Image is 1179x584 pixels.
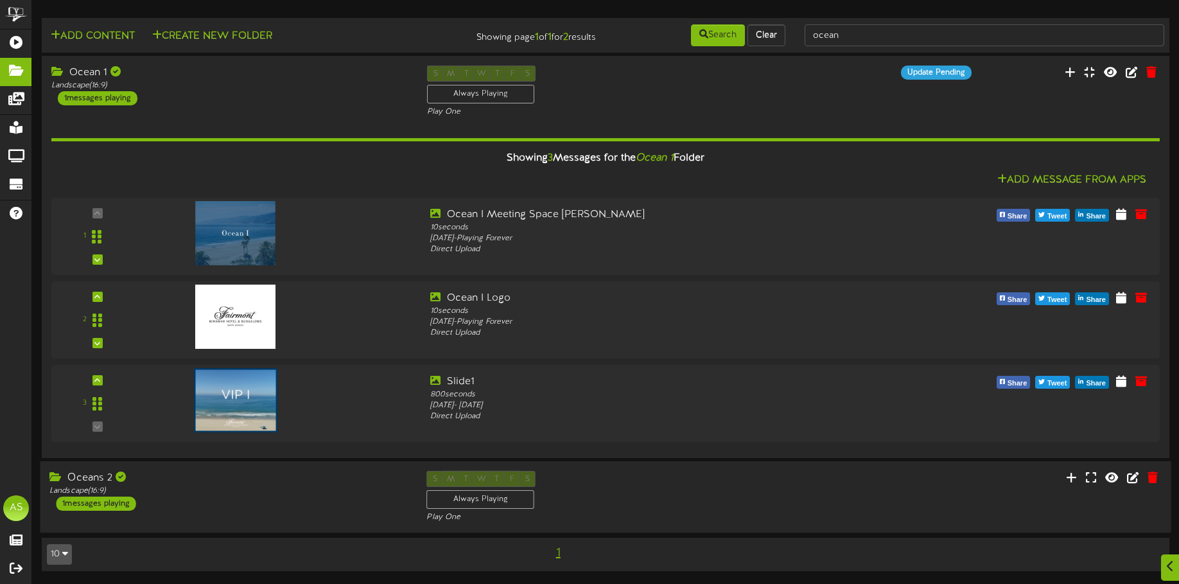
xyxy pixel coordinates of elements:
[747,24,785,46] button: Clear
[47,28,139,44] button: Add Content
[51,66,408,80] div: Ocean 1
[997,292,1031,305] button: Share
[1083,376,1108,391] span: Share
[148,28,276,44] button: Create New Folder
[805,24,1164,46] input: -- Search Folders by Name --
[49,471,407,486] div: Oceans 2
[427,85,534,103] div: Always Playing
[195,285,275,349] img: 5ba80df4-004d-45fa-9e5f-01bb70dce8c5fairmontbrandedcover.jpg
[1005,376,1030,391] span: Share
[427,107,783,118] div: Play One
[430,389,873,400] div: 800 seconds
[430,244,873,255] div: Direct Upload
[563,31,568,43] strong: 2
[1075,292,1109,305] button: Share
[1075,376,1109,389] button: Share
[426,512,784,523] div: Play One
[1045,293,1069,307] span: Tweet
[1045,209,1069,224] span: Tweet
[1035,209,1070,222] button: Tweet
[1075,209,1109,222] button: Share
[430,375,873,389] div: Slide1
[997,376,1031,389] button: Share
[430,400,873,411] div: [DATE] - [DATE]
[430,411,873,422] div: Direct Upload
[42,145,1169,172] div: Showing Messages for the Folder
[548,31,552,43] strong: 1
[430,291,873,306] div: Ocean I Logo
[430,328,873,339] div: Direct Upload
[430,233,873,244] div: [DATE] - Playing Forever
[1035,292,1070,305] button: Tweet
[553,546,564,560] span: 1
[51,80,408,91] div: Landscape ( 16:9 )
[1005,209,1030,224] span: Share
[535,31,539,43] strong: 1
[195,201,275,265] img: d95e6d5e-bf13-449f-a938-739d2d964f0foceanicover.jpg
[1045,376,1069,391] span: Tweet
[416,23,606,45] div: Showing page of for results
[430,222,873,233] div: 10 seconds
[1083,293,1108,307] span: Share
[47,544,72,565] button: 10
[997,209,1031,222] button: Share
[548,152,553,164] span: 3
[49,486,407,497] div: Landscape ( 16:9 )
[1035,376,1070,389] button: Tweet
[426,490,534,509] div: Always Playing
[56,497,135,511] div: 1 messages playing
[430,306,873,317] div: 10 seconds
[1083,209,1108,224] span: Share
[430,208,873,222] div: Ocean I Meeting Space [PERSON_NAME]
[194,368,277,432] img: ba161c30-283b-40e1-83dc-8a882a6fdbf0.png
[993,172,1150,188] button: Add Message From Apps
[58,91,137,105] div: 1 messages playing
[691,24,745,46] button: Search
[901,66,972,80] div: Update Pending
[430,317,873,328] div: [DATE] - Playing Forever
[1005,293,1030,307] span: Share
[636,152,674,164] i: Ocean 1
[3,495,29,521] div: AS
